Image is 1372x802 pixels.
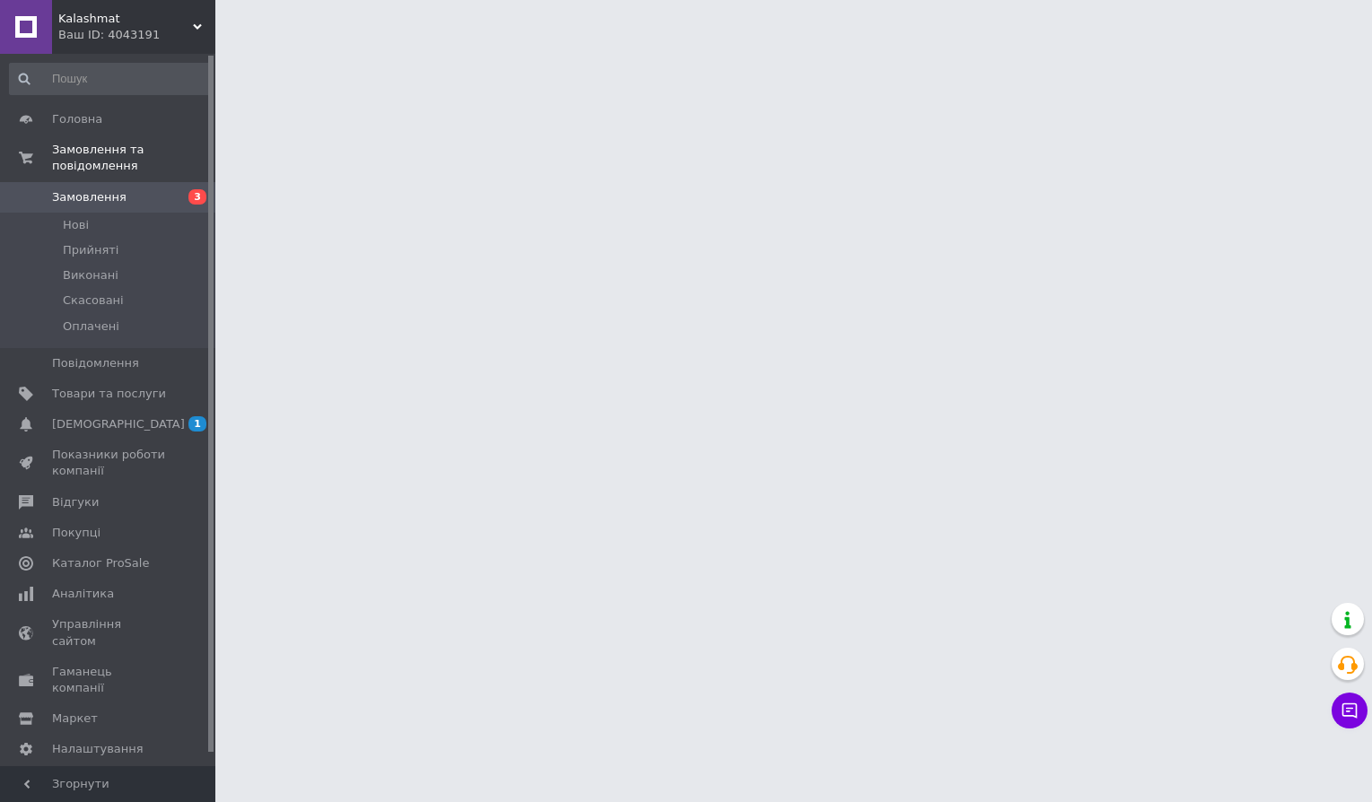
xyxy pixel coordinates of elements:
[63,318,119,335] span: Оплачені
[63,242,118,258] span: Прийняті
[9,63,212,95] input: Пошук
[58,27,215,43] div: Ваш ID: 4043191
[58,11,193,27] span: Kalashmat
[52,710,98,727] span: Маркет
[52,525,100,541] span: Покупці
[63,217,89,233] span: Нові
[52,386,166,402] span: Товари та послуги
[52,111,102,127] span: Головна
[63,267,118,283] span: Виконані
[52,416,185,432] span: [DEMOGRAPHIC_DATA]
[52,142,215,174] span: Замовлення та повідомлення
[52,555,149,571] span: Каталог ProSale
[188,416,206,432] span: 1
[52,355,139,371] span: Повідомлення
[188,189,206,205] span: 3
[52,616,166,649] span: Управління сайтом
[52,494,99,510] span: Відгуки
[52,586,114,602] span: Аналітика
[1332,693,1368,728] button: Чат з покупцем
[63,292,124,309] span: Скасовані
[52,741,144,757] span: Налаштування
[52,664,166,696] span: Гаманець компанії
[52,189,127,205] span: Замовлення
[52,447,166,479] span: Показники роботи компанії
